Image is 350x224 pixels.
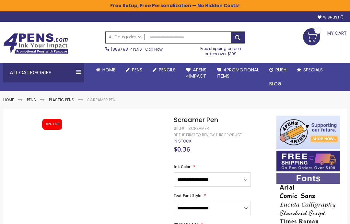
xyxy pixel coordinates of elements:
a: Home [3,97,14,103]
strong: SKU [174,126,186,131]
span: Pencils [159,67,176,73]
a: Be the first to review this product [174,132,242,137]
a: 4Pens4impact [181,63,212,83]
div: All Categories [3,63,84,82]
span: 4Pens 4impact [186,67,206,79]
span: Ink Color [174,164,191,169]
a: All Categories [106,32,145,43]
a: Pencils [147,63,181,77]
span: Rush [275,67,286,73]
div: Availability [174,139,192,144]
span: Pens [132,67,142,73]
a: (888) 88-4PENS [111,46,142,52]
img: 4Pens Custom Pens and Promotional Products [3,33,68,54]
a: Rush [264,63,292,77]
img: Free shipping on orders over $199 [276,151,340,171]
img: 4pens 4 kids [276,116,340,149]
span: All Categories [109,34,141,40]
div: Screamer [188,126,209,131]
a: Specials [292,63,328,77]
div: Free shipping on pen orders over $199 [196,44,245,56]
a: Plastic Pens [49,97,74,103]
span: Specials [303,67,323,73]
span: In stock [174,138,192,144]
span: Screamer Pen [174,115,218,124]
span: Home [102,67,115,73]
span: Text Font Style [174,193,201,198]
a: Wishlist [318,15,344,20]
a: Home [91,63,121,77]
li: Screamer Pen [87,97,115,103]
a: Pens [121,63,147,77]
span: Blog [269,81,281,87]
span: $0.36 [174,145,190,154]
span: - Call Now! [111,46,164,52]
a: Blog [264,77,286,91]
a: 4PROMOTIONALITEMS [212,63,264,83]
a: Pens [27,97,36,103]
span: 4PROMOTIONAL ITEMS [217,67,259,79]
div: 10% OFF [45,122,59,127]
